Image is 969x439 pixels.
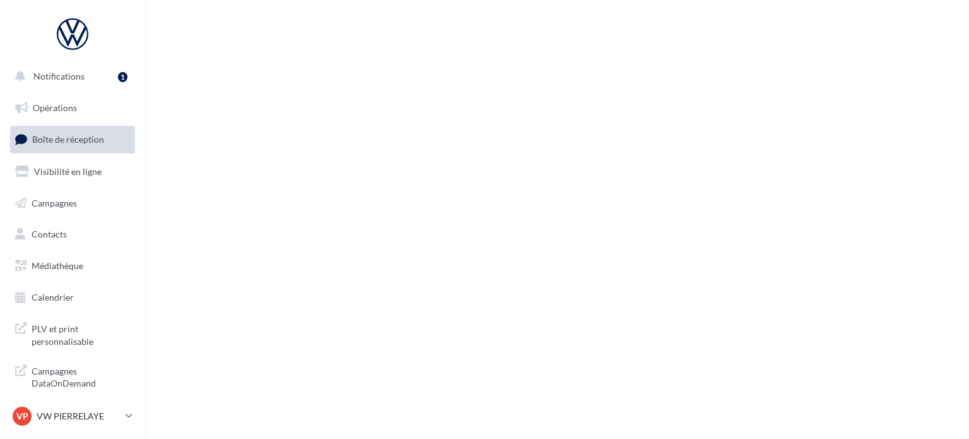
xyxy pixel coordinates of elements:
[32,363,130,390] span: Campagnes DataOnDemand
[8,159,138,185] a: Visibilité en ligne
[10,404,135,428] a: VP VW PIERRELAYE
[32,260,83,271] span: Médiathèque
[32,197,77,208] span: Campagnes
[8,95,138,121] a: Opérations
[33,71,85,81] span: Notifications
[32,320,130,347] span: PLV et print personnalisable
[8,284,138,311] a: Calendrier
[32,292,74,303] span: Calendrier
[8,126,138,153] a: Boîte de réception
[8,190,138,217] a: Campagnes
[8,253,138,279] a: Médiathèque
[32,229,67,239] span: Contacts
[8,358,138,395] a: Campagnes DataOnDemand
[8,315,138,352] a: PLV et print personnalisable
[16,410,28,423] span: VP
[33,102,77,113] span: Opérations
[37,410,120,423] p: VW PIERRELAYE
[32,134,104,145] span: Boîte de réception
[8,63,132,90] button: Notifications 1
[8,221,138,248] a: Contacts
[118,72,127,82] div: 1
[34,166,102,177] span: Visibilité en ligne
